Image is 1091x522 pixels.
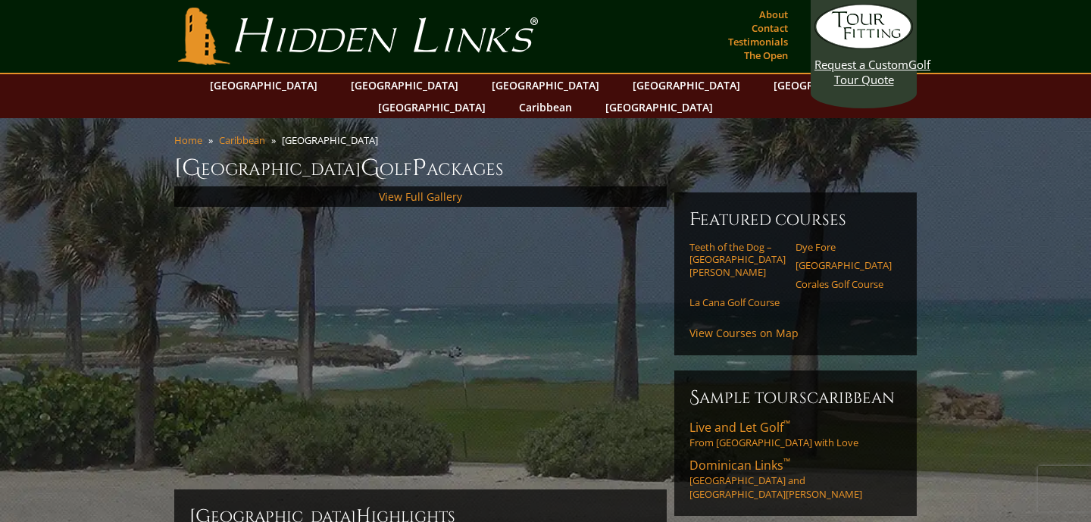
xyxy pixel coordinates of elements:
[689,241,786,278] a: Teeth of the Dog – [GEOGRAPHIC_DATA][PERSON_NAME]
[202,74,325,96] a: [GEOGRAPHIC_DATA]
[379,189,462,204] a: View Full Gallery
[282,133,384,147] li: [GEOGRAPHIC_DATA]
[814,57,908,72] span: Request a Custom
[689,457,902,501] a: Dominican Links™[GEOGRAPHIC_DATA] and [GEOGRAPHIC_DATA][PERSON_NAME]
[783,455,790,468] sup: ™
[796,259,892,271] a: [GEOGRAPHIC_DATA]
[689,208,902,232] h6: Featured Courses
[598,96,721,118] a: [GEOGRAPHIC_DATA]
[484,74,607,96] a: [GEOGRAPHIC_DATA]
[796,241,892,253] a: Dye Fore
[689,296,786,308] a: La Cana Golf Course
[219,133,265,147] a: Caribbean
[783,417,790,430] sup: ™
[361,153,380,183] span: G
[412,153,427,183] span: P
[766,74,889,96] a: [GEOGRAPHIC_DATA]
[740,45,792,66] a: The Open
[724,31,792,52] a: Testimonials
[689,326,799,340] a: View Courses on Map
[625,74,748,96] a: [GEOGRAPHIC_DATA]
[689,386,902,410] h6: Sample ToursCaribbean
[343,74,466,96] a: [GEOGRAPHIC_DATA]
[814,4,913,87] a: Request a CustomGolf Tour Quote
[755,4,792,25] a: About
[748,17,792,39] a: Contact
[689,457,790,474] span: Dominican Links
[689,419,790,436] span: Live and Let Golf
[174,153,917,183] h1: [GEOGRAPHIC_DATA] olf ackages
[511,96,580,118] a: Caribbean
[370,96,493,118] a: [GEOGRAPHIC_DATA]
[796,278,892,290] a: Corales Golf Course
[174,133,202,147] a: Home
[689,419,902,449] a: Live and Let Golf™From [GEOGRAPHIC_DATA] with Love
